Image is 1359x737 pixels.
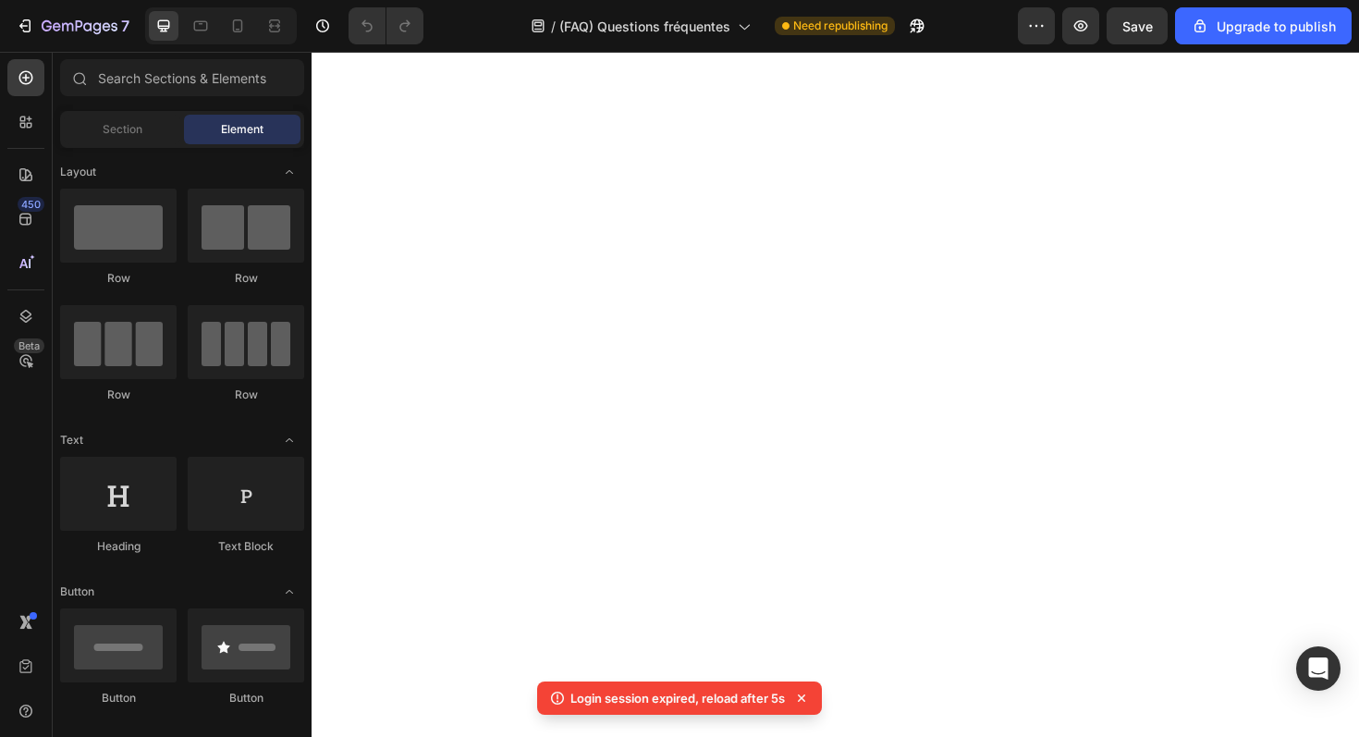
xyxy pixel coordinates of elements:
div: Row [60,270,177,287]
span: Layout [60,164,96,180]
div: Row [188,387,304,403]
span: Element [221,121,263,138]
span: Save [1122,18,1153,34]
div: Row [188,270,304,287]
div: Text Block [188,538,304,555]
div: Open Intercom Messenger [1296,646,1341,691]
button: Upgrade to publish [1175,7,1352,44]
button: Save [1107,7,1168,44]
span: Section [103,121,142,138]
span: Toggle open [275,577,304,607]
iframe: Design area [312,52,1359,737]
div: Row [60,387,177,403]
span: Toggle open [275,157,304,187]
div: 450 [18,197,44,212]
div: Button [188,690,304,706]
span: Toggle open [275,425,304,455]
div: Undo/Redo [349,7,423,44]
span: / [551,17,556,36]
p: 7 [121,15,129,37]
span: Text [60,432,83,448]
div: Button [60,690,177,706]
span: (FAQ) Questions fréquentes [559,17,730,36]
span: Need republishing [793,18,888,34]
button: 7 [7,7,138,44]
div: Beta [14,338,44,353]
p: Login session expired, reload after 5s [570,689,785,707]
span: Button [60,583,94,600]
input: Search Sections & Elements [60,59,304,96]
div: Heading [60,538,177,555]
div: Upgrade to publish [1191,17,1336,36]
